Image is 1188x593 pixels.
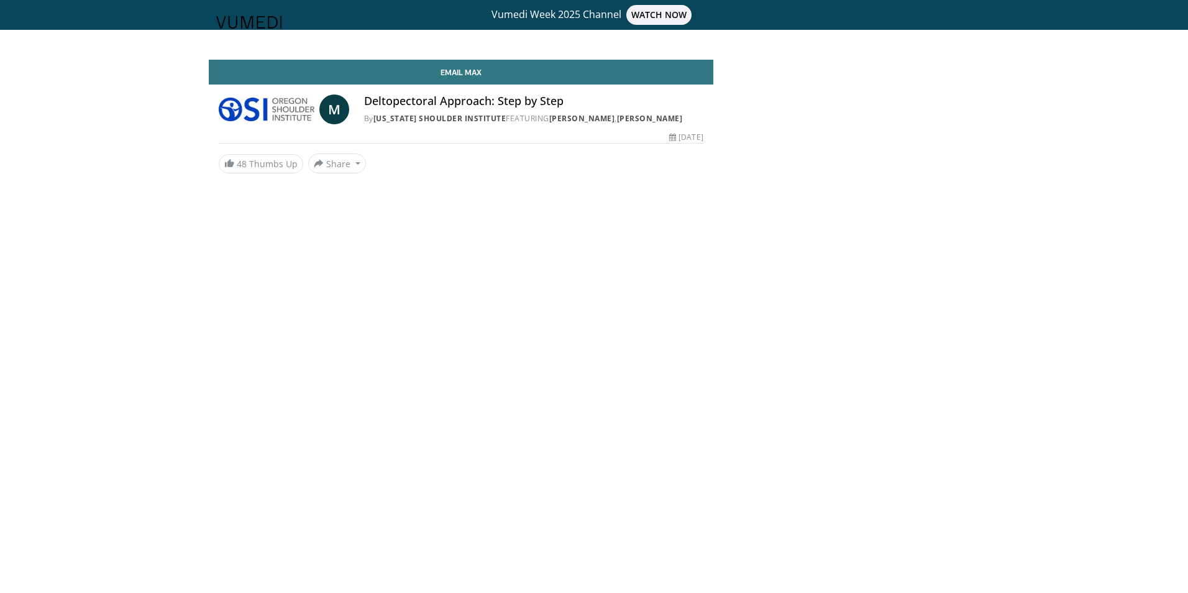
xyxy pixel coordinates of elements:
[617,113,683,124] a: [PERSON_NAME]
[364,113,703,124] div: By FEATURING ,
[549,113,615,124] a: [PERSON_NAME]
[219,94,314,124] img: Oregon Shoulder Institute
[373,113,506,124] a: [US_STATE] Shoulder Institute
[209,60,713,85] a: Email Max
[669,132,703,143] div: [DATE]
[219,154,303,173] a: 48 Thumbs Up
[237,158,247,170] span: 48
[308,154,366,173] button: Share
[319,94,349,124] a: M
[216,16,282,29] img: VuMedi Logo
[364,94,703,108] h4: Deltopectoral Approach: Step by Step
